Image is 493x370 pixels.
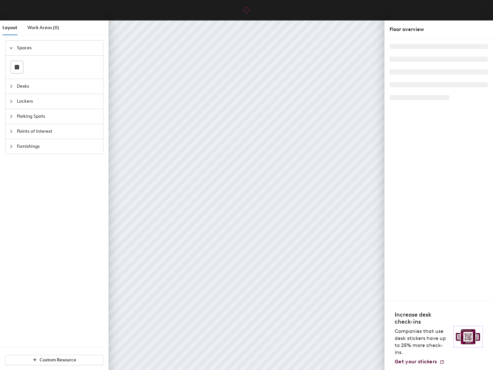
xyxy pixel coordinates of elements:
[9,145,13,148] span: collapsed
[27,25,59,30] span: Work Areas (0)
[9,114,13,118] span: collapsed
[5,355,103,365] button: Custom Resource
[9,99,13,103] span: collapsed
[9,130,13,133] span: collapsed
[390,26,488,33] div: Floor overview
[17,94,99,109] span: Lockers
[395,311,450,325] h4: Increase desk check-ins
[17,139,99,154] span: Furnishings
[17,79,99,94] span: Desks
[395,358,437,365] span: Get your stickers
[17,124,99,139] span: Points of Interest
[9,84,13,88] span: collapsed
[40,357,76,363] span: Custom Resource
[3,25,17,30] span: Layout
[395,328,450,356] p: Companies that use desk stickers have up to 25% more check-ins.
[17,109,99,124] span: Parking Spots
[17,41,99,55] span: Spaces
[395,358,444,365] a: Get your stickers
[9,46,13,50] span: expanded
[453,326,483,348] img: Sticker logo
